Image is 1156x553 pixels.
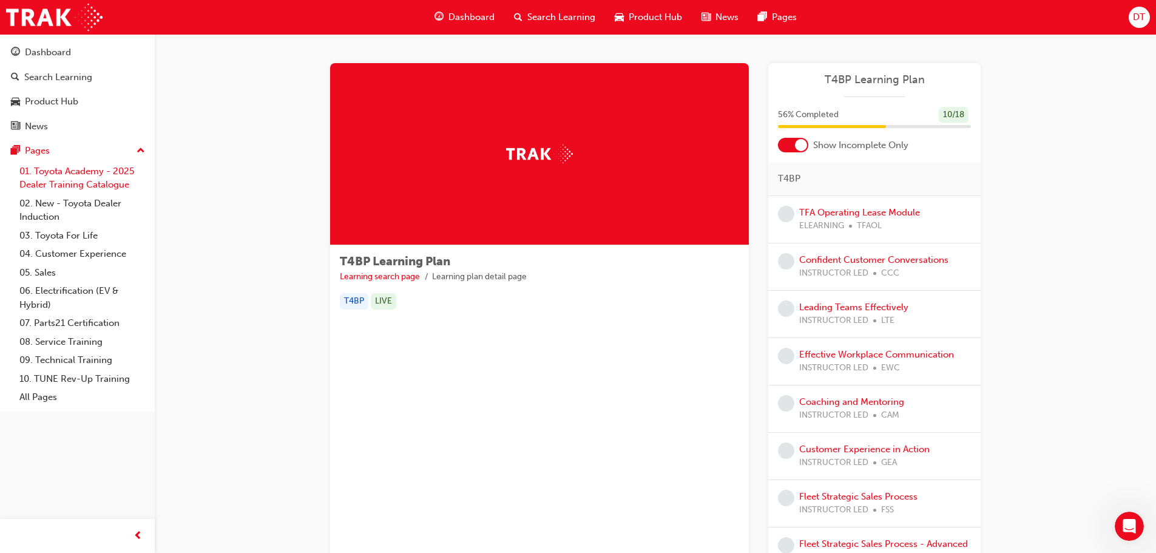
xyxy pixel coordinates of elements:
a: Search Learning [5,66,150,89]
a: All Pages [15,388,150,407]
span: 56 % Completed [778,108,839,122]
span: INSTRUCTOR LED [799,361,868,375]
a: 05. Sales [15,263,150,282]
span: T4BP Learning Plan [340,254,450,268]
a: Confident Customer Conversations [799,254,948,265]
span: GEA [881,456,897,470]
a: 04. Customer Experience [15,245,150,263]
a: search-iconSearch Learning [504,5,605,30]
span: INSTRUCTOR LED [799,266,868,280]
a: Customer Experience in Action [799,444,930,455]
div: Pages [25,144,50,158]
a: 02. New - Toyota Dealer Induction [15,194,150,226]
span: INSTRUCTOR LED [799,503,868,517]
a: news-iconNews [692,5,748,30]
a: car-iconProduct Hub [605,5,692,30]
div: 10 / 18 [939,107,968,123]
span: learningRecordVerb_NONE-icon [778,490,794,506]
span: Search Learning [527,10,595,24]
a: guage-iconDashboard [425,5,504,30]
span: LTE [881,314,894,328]
a: TFA Operating Lease Module [799,207,920,218]
span: Dashboard [448,10,495,24]
a: 07. Parts21 Certification [15,314,150,333]
span: EWC [881,361,900,375]
div: T4BP [340,293,368,310]
div: News [25,120,48,134]
span: search-icon [11,72,19,83]
a: 03. Toyota For Life [15,226,150,245]
a: Leading Teams Effectively [799,302,908,313]
div: LIVE [371,293,396,310]
span: news-icon [701,10,711,25]
span: learningRecordVerb_NONE-icon [778,300,794,317]
span: News [715,10,739,24]
div: Product Hub [25,95,78,109]
span: DT [1133,10,1145,24]
a: 08. Service Training [15,333,150,351]
span: Pages [772,10,797,24]
span: car-icon [11,97,20,107]
a: T4BP Learning Plan [778,73,971,87]
a: 01. Toyota Academy - 2025 Dealer Training Catalogue [15,162,150,194]
span: news-icon [11,121,20,132]
button: Pages [5,140,150,162]
a: News [5,115,150,138]
span: INSTRUCTOR LED [799,456,868,470]
span: learningRecordVerb_NONE-icon [778,395,794,412]
a: 06. Electrification (EV & Hybrid) [15,282,150,314]
span: Show Incomplete Only [813,138,908,152]
span: learningRecordVerb_NONE-icon [778,206,794,222]
span: learningRecordVerb_NONE-icon [778,348,794,364]
span: learningRecordVerb_NONE-icon [778,443,794,459]
span: INSTRUCTOR LED [799,409,868,422]
a: 09. Technical Training [15,351,150,370]
span: pages-icon [11,146,20,157]
a: Product Hub [5,90,150,113]
span: INSTRUCTOR LED [799,314,868,328]
img: Trak [506,144,573,163]
span: search-icon [514,10,522,25]
span: guage-icon [11,47,20,58]
a: Learning search page [340,271,420,282]
li: Learning plan detail page [432,270,527,284]
span: car-icon [615,10,624,25]
span: Product Hub [629,10,682,24]
a: Fleet Strategic Sales Process - Advanced [799,538,968,549]
span: FSS [881,503,894,517]
div: Search Learning [24,70,92,84]
span: ELEARNING [799,219,844,233]
img: Trak [6,4,103,31]
span: prev-icon [134,529,143,544]
span: CCC [881,266,899,280]
span: TFAOL [857,219,882,233]
button: DT [1129,7,1150,28]
span: T4BP [778,172,800,186]
button: DashboardSearch LearningProduct HubNews [5,39,150,140]
a: Dashboard [5,41,150,64]
span: CAM [881,409,899,422]
span: pages-icon [758,10,767,25]
div: Dashboard [25,46,71,59]
a: Effective Workplace Communication [799,349,954,360]
iframe: Intercom live chat [1115,512,1144,541]
span: learningRecordVerb_NONE-icon [778,253,794,270]
a: Fleet Strategic Sales Process [799,491,918,502]
a: Coaching and Mentoring [799,396,904,407]
a: 10. TUNE Rev-Up Training [15,370,150,388]
span: guage-icon [434,10,444,25]
span: up-icon [137,143,145,159]
a: pages-iconPages [748,5,806,30]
